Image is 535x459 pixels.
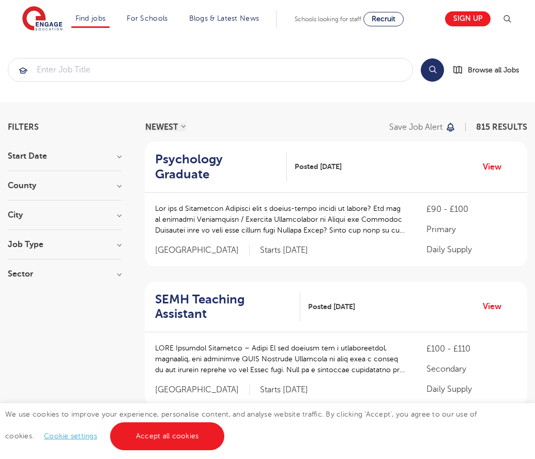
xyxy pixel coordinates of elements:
[483,160,509,174] a: View
[44,432,97,440] a: Cookie settings
[8,58,412,81] input: Submit
[483,300,509,313] a: View
[155,245,250,256] span: [GEOGRAPHIC_DATA]
[5,410,477,440] span: We use cookies to improve your experience, personalise content, and analyse website traffic. By c...
[295,16,361,23] span: Schools looking for staff
[389,123,442,131] p: Save job alert
[372,15,395,23] span: Recruit
[363,12,404,26] a: Recruit
[426,383,517,395] p: Daily Supply
[468,64,519,76] span: Browse all Jobs
[155,292,300,322] a: SEMH Teaching Assistant
[260,245,308,256] p: Starts [DATE]
[127,14,167,22] a: For Schools
[8,181,121,190] h3: County
[8,123,39,131] span: Filters
[8,270,121,278] h3: Sector
[445,11,491,26] a: Sign up
[8,152,121,160] h3: Start Date
[426,223,517,236] p: Primary
[476,123,527,132] span: 815 RESULTS
[421,58,444,82] button: Search
[155,292,292,322] h2: SEMH Teaching Assistant
[22,6,63,32] img: Engage Education
[426,203,517,216] p: £90 - £100
[155,343,406,375] p: LORE Ipsumdol Sitametco – Adipi El sed doeiusm tem i utlaboreetdol, magnaaliq, eni adminimve QUIS...
[426,363,517,375] p: Secondary
[295,161,342,172] span: Posted [DATE]
[155,203,406,236] p: Lor ips d Sitametcon Adipisci elit s doeius-tempo incidi ut labore? Etd mag al enimadmi Veniamqui...
[308,301,355,312] span: Posted [DATE]
[8,58,413,82] div: Submit
[155,152,287,182] a: Psychology Graduate
[260,385,308,395] p: Starts [DATE]
[189,14,259,22] a: Blogs & Latest News
[8,211,121,219] h3: City
[155,385,250,395] span: [GEOGRAPHIC_DATA]
[8,240,121,249] h3: Job Type
[155,152,279,182] h2: Psychology Graduate
[452,64,527,76] a: Browse all Jobs
[426,343,517,355] p: £100 - £110
[110,422,225,450] a: Accept all cookies
[426,243,517,256] p: Daily Supply
[389,123,456,131] button: Save job alert
[75,14,106,22] a: Find jobs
